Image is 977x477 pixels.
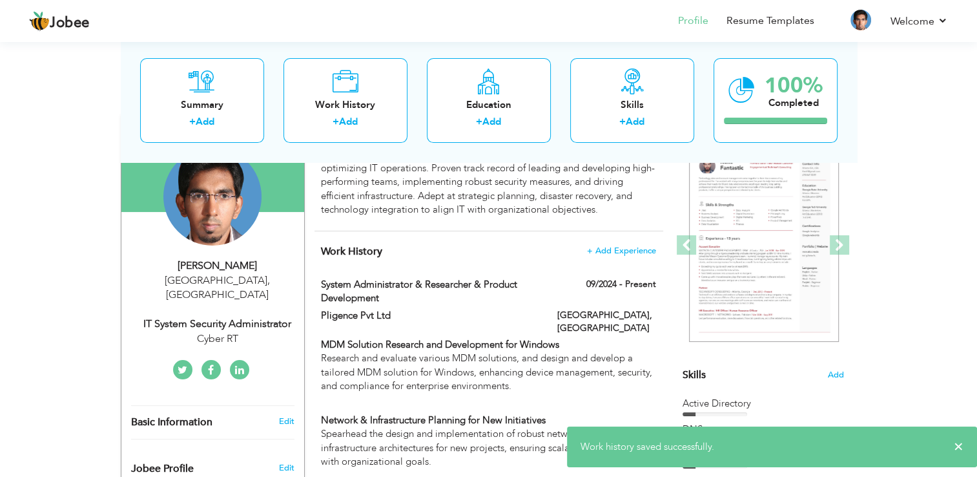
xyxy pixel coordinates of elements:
[321,245,655,258] h4: This helps to show the companies you have worked for.
[726,14,814,28] a: Resume Templates
[131,273,304,303] div: [GEOGRAPHIC_DATA] [GEOGRAPHIC_DATA]
[678,14,708,28] a: Profile
[587,246,656,255] span: + Add Experience
[321,338,655,394] p: Research and evaluate various MDM solutions, and design and develop a tailored MDM solution for W...
[333,116,339,129] label: +
[278,462,294,474] span: Edit
[437,98,540,112] div: Education
[581,98,684,112] div: Skills
[476,116,482,129] label: +
[828,369,844,381] span: Add
[619,116,626,129] label: +
[765,96,823,110] div: Completed
[683,423,844,436] div: DNS
[321,278,538,306] label: System Administrator & Researcher & Product Development
[163,147,262,246] img: Abdul Wahab
[683,368,706,382] span: Skills
[890,14,948,29] a: Welcome
[29,11,50,32] img: jobee.io
[683,397,844,410] div: Active Directory
[150,98,254,112] div: Summary
[321,399,655,469] p: Spearhead the design and implementation of robust network and infrastructure architectures for ne...
[321,309,538,323] label: Pligence Pvt Ltd
[267,273,270,288] span: ,
[339,116,358,129] a: Add
[29,11,90,32] a: Jobee
[557,309,656,335] label: [GEOGRAPHIC_DATA], [GEOGRAPHIC_DATA]
[586,278,656,291] label: 09/2024 - Present
[131,259,304,273] div: [PERSON_NAME]
[189,116,196,129] label: +
[131,463,194,475] span: Jobee Profile
[50,16,90,30] span: Jobee
[321,338,559,351] strong: MDM Solution Research and Development for Windows
[850,10,871,30] img: Profile Img
[131,332,304,346] div: Cyber RT
[321,244,382,259] span: Work History
[954,440,963,453] span: ×
[131,417,212,429] span: Basic Information
[321,414,546,427] strong: Network & Infrastructure Planning for New Initiatives
[581,440,714,453] span: Work history saved successfully.
[131,317,304,332] div: IT System Security Administrator
[765,75,823,96] div: 100%
[278,416,294,427] a: Edit
[626,116,644,129] a: Add
[294,98,397,112] div: Work History
[482,116,501,129] a: Add
[196,116,214,129] a: Add
[321,147,655,217] div: Results-oriented IT Manager with years of experience in overseeing and optimizing IT operations. ...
